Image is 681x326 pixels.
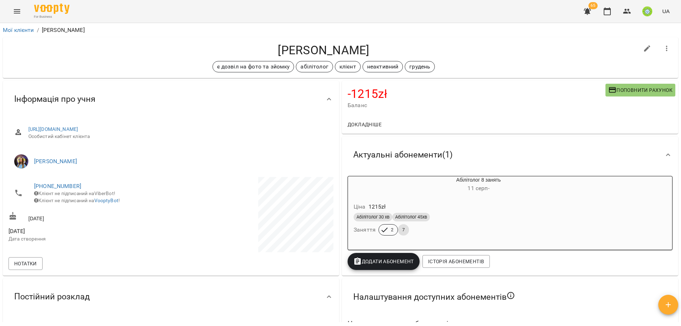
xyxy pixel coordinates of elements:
[348,101,605,110] span: Баланс
[9,257,43,270] button: Нотатки
[588,2,598,9] span: 65
[467,185,489,192] span: 11 серп -
[296,61,333,72] div: абілітолог
[34,190,115,196] span: Клієнт не підписаний на ViberBot!
[37,26,39,34] li: /
[217,62,290,71] p: є дозвіл на фото та зйомку
[659,5,672,18] button: UA
[9,236,170,243] p: Дата створення
[9,3,26,20] button: Menu
[34,158,77,165] a: [PERSON_NAME]
[3,27,34,33] a: Мої клієнти
[405,61,435,72] div: грудень
[42,26,85,34] p: [PERSON_NAME]
[342,137,678,173] div: Актуальні абонементи(1)
[642,6,652,16] img: 8ec40acc98eb0e9459e318a00da59de5.jpg
[348,120,382,129] span: Докладніше
[348,176,382,193] div: Абілітолог 8 занять
[387,227,398,233] span: 2
[348,253,420,270] button: Додати Абонемент
[348,87,605,101] h4: -1215 zł
[34,183,81,189] a: [PHONE_NUMBER]
[348,176,575,244] button: Абілітолог 8 занять11 серп- Ціна1215złАбілітолог 30 хвАбілітолог 45хвЗаняття27
[354,202,366,212] h6: Ціна
[94,198,118,203] a: VooptyBot
[9,227,170,236] span: [DATE]
[506,291,515,300] svg: Якщо не обрано жодного, клієнт зможе побачити всі публічні абонементи
[28,133,328,140] span: Особистий кабінет клієнта
[335,61,361,72] div: клієнт
[9,43,639,57] h4: [PERSON_NAME]
[354,214,392,220] span: Абілітолог 30 хв
[662,7,670,15] span: UA
[354,225,376,235] h6: Заняття
[392,214,430,220] span: Абілітолог 45хв
[34,15,70,19] span: For Business
[339,62,356,71] p: клієнт
[212,61,294,72] div: є дозвіл на фото та зйомку
[342,278,678,315] div: Налаштування доступних абонементів
[353,291,515,303] span: Налаштування доступних абонементів
[409,62,430,71] p: грудень
[7,210,171,223] div: [DATE]
[382,176,575,193] div: Абілітолог 8 занять
[3,81,339,117] div: Інформація про учня
[14,291,90,302] span: Постійний розклад
[34,4,70,14] img: Voopty Logo
[28,126,78,132] a: [URL][DOMAIN_NAME]
[428,257,484,266] span: Історія абонементів
[14,259,37,268] span: Нотатки
[367,62,398,71] p: неактивний
[353,149,453,160] span: Актуальні абонементи ( 1 )
[300,62,328,71] p: абілітолог
[398,227,409,233] span: 7
[422,255,490,268] button: Історія абонементів
[369,203,386,211] p: 1215 zł
[353,257,414,266] span: Додати Абонемент
[34,198,120,203] span: Клієнт не підписаний на !
[608,86,672,94] span: Поповнити рахунок
[14,94,95,105] span: Інформація про учня
[14,154,28,168] img: Казимирів Тетяна
[3,26,678,34] nav: breadcrumb
[605,84,675,96] button: Поповнити рахунок
[345,118,384,131] button: Докладніше
[362,61,403,72] div: неактивний
[3,278,339,315] div: Постійний розклад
